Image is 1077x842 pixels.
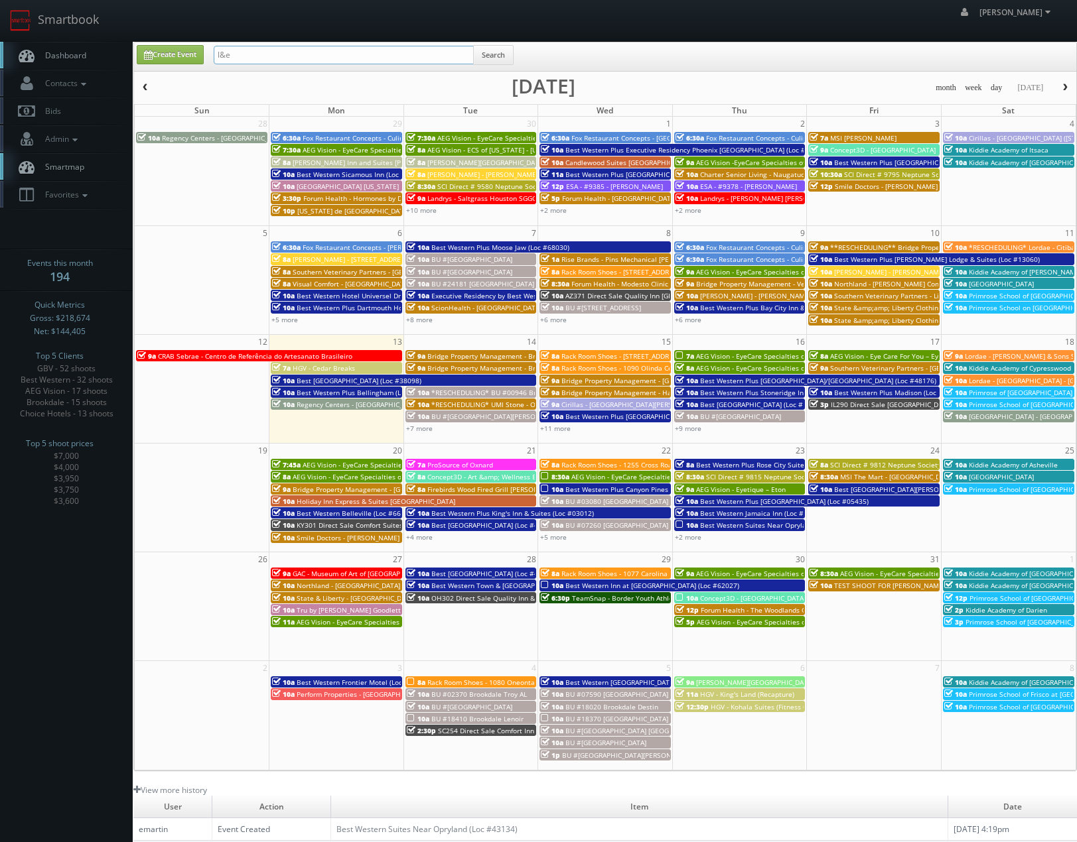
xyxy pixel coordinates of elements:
[566,182,663,191] span: ESA - #9385 - [PERSON_NAME]
[969,363,1071,373] span: Kiddie Academy of Cypresswood
[406,315,433,324] a: +8 more
[431,509,594,518] span: Best Western Plus King's Inn & Suites (Loc #03012)
[700,520,857,530] span: Best Western Suites Near Opryland (Loc #43134)
[272,581,295,590] span: 10a
[162,133,312,143] span: Regency Centers - [GEOGRAPHIC_DATA] (63020)
[272,497,295,506] span: 10a
[676,255,704,264] span: 6:30a
[676,182,698,191] span: 10a
[561,569,724,578] span: Rack Room Shoes - 1077 Carolina Premium Outlets
[541,351,559,361] span: 8a
[38,50,86,61] span: Dashboard
[676,351,694,361] span: 7a
[676,376,698,385] span: 10a
[675,532,701,542] a: +2 more
[431,520,556,530] span: Best [GEOGRAPHIC_DATA] (Loc #43029)
[427,363,628,373] span: Bridge Property Management - Bridges at [GEOGRAPHIC_DATA]
[303,243,505,252] span: Fox Restaurant Concepts - [PERSON_NAME][GEOGRAPHIC_DATA]
[473,45,514,65] button: Search
[297,497,455,506] span: Holiday Inn Express & Suites [GEOGRAPHIC_DATA]
[706,255,873,264] span: Fox Restaurant Concepts - Culinary Dropout - Tempe
[38,105,61,117] span: Bids
[541,485,563,494] span: 10a
[541,133,569,143] span: 6:30a
[979,7,1054,18] span: [PERSON_NAME]
[137,351,156,361] span: 9a
[944,400,967,409] span: 10a
[272,303,295,312] span: 10a
[272,243,301,252] span: 6:30a
[700,412,781,421] span: BU #[GEOGRAPHIC_DATA]
[810,303,832,312] span: 10a
[541,291,563,300] span: 10a
[676,497,698,506] span: 10a
[565,520,668,530] span: BU #07260 [GEOGRAPHIC_DATA]
[565,145,827,154] span: Best Western Plus Executive Residency Phoenix [GEOGRAPHIC_DATA] (Loc #03167)
[541,279,569,288] span: 8:30a
[272,400,295,409] span: 10a
[944,133,967,143] span: 10a
[676,267,694,276] span: 9a
[272,485,291,494] span: 9a
[137,45,204,64] a: Create Event
[944,351,963,361] span: 9a
[407,509,429,518] span: 10a
[810,170,842,179] span: 10:30a
[700,303,870,312] span: Best Western Plus Bay City Inn & Suites (Loc #44740)
[407,569,429,578] span: 10a
[407,412,429,421] span: 10a
[272,158,291,167] span: 8a
[676,291,698,300] span: 10a
[407,460,425,469] span: 7a
[565,158,760,167] span: Candlewood Suites [GEOGRAPHIC_DATA] [GEOGRAPHIC_DATA]
[437,133,678,143] span: AEG Vision - EyeCare Specialties of [US_STATE] – [PERSON_NAME] Eye Clinic
[565,497,668,506] span: BU #03080 [GEOGRAPHIC_DATA]
[700,376,936,385] span: Best Western Plus [GEOGRAPHIC_DATA]/[GEOGRAPHIC_DATA] (Loc #48176)
[272,509,295,518] span: 10a
[565,291,727,300] span: AZ371 Direct Sale Quality Inn [GEOGRAPHIC_DATA]
[406,206,437,215] a: +10 more
[696,279,899,288] span: Bridge Property Management - Veranda at [GEOGRAPHIC_DATA]
[297,182,417,191] span: [GEOGRAPHIC_DATA] [US_STATE] Dells
[835,182,1060,191] span: Smile Doctors - [PERSON_NAME] Chapel [PERSON_NAME] Orthodontics
[810,472,838,481] span: 8:30a
[700,497,869,506] span: Best Western Plus [GEOGRAPHIC_DATA] (Loc #05435)
[272,569,291,578] span: 9a
[431,303,541,312] span: ScionHealth - [GEOGRAPHIC_DATA]
[830,133,897,143] span: MSI [PERSON_NAME]
[431,569,556,578] span: Best [GEOGRAPHIC_DATA] (Loc #44309)
[676,170,698,179] span: 10a
[272,279,291,288] span: 8a
[834,255,1040,264] span: Best Western Plus [PERSON_NAME] Lodge & Suites (Loc #13060)
[676,363,694,373] span: 8a
[407,243,429,252] span: 10a
[293,279,410,288] span: Visual Comfort - [GEOGRAPHIC_DATA]
[676,509,698,518] span: 10a
[427,460,493,469] span: ProSource of Oxnard
[810,243,828,252] span: 9a
[675,424,701,433] a: +9 more
[700,170,808,179] span: Charter Senior Living - Naugatuck
[834,158,1047,167] span: Best Western Plus [GEOGRAPHIC_DATA] &amp; Suites (Loc #44475)
[272,520,295,530] span: 10a
[407,267,429,276] span: 10a
[676,388,698,397] span: 10a
[844,170,982,179] span: SCI Direct # 9795 Neptune Society of Chico
[407,388,429,397] span: 10a
[541,400,559,409] span: 9a
[830,145,936,154] span: Concept3D - [GEOGRAPHIC_DATA]
[541,145,563,154] span: 10a
[272,376,295,385] span: 10a
[272,291,295,300] span: 10a
[565,303,641,312] span: BU #[STREET_ADDRESS]
[571,133,792,143] span: Fox Restaurant Concepts - [GEOGRAPHIC_DATA] - [GEOGRAPHIC_DATA]
[706,133,916,143] span: Fox Restaurant Concepts - Culinary Dropout - [GEOGRAPHIC_DATA]
[541,460,559,469] span: 8a
[272,388,295,397] span: 10a
[272,255,291,264] span: 8a
[834,279,958,288] span: Northland - [PERSON_NAME] Commons
[541,194,560,203] span: 5p
[540,206,567,215] a: +2 more
[271,315,298,324] a: +5 more
[293,569,534,578] span: GAC - Museum of Art of [GEOGRAPHIC_DATA][PERSON_NAME] (second shoot)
